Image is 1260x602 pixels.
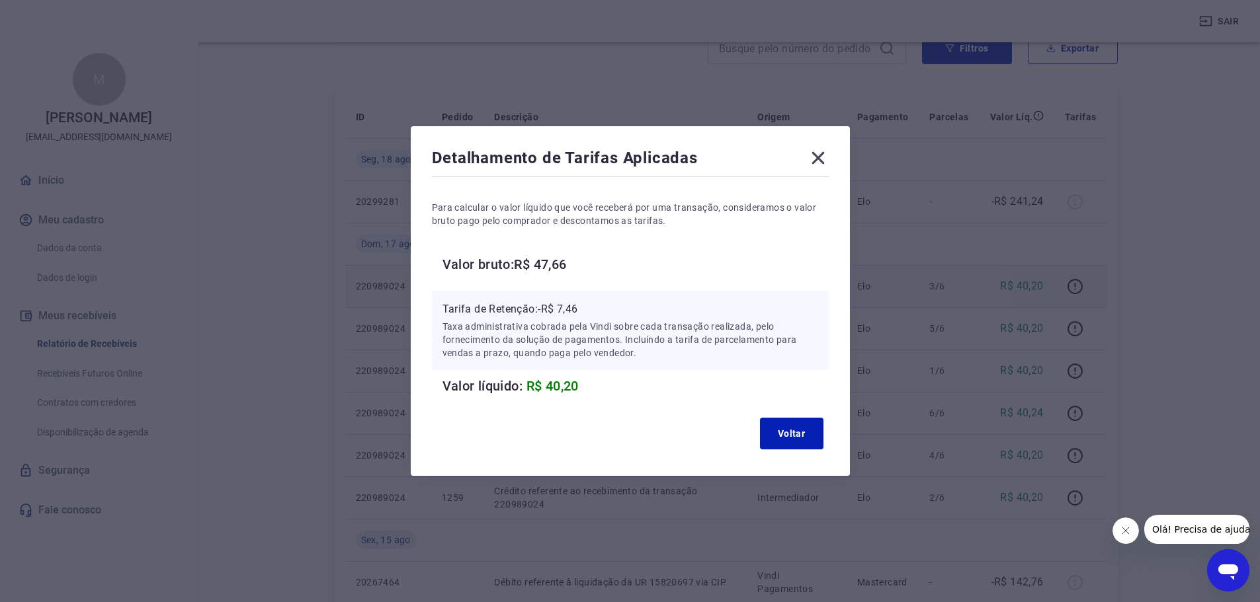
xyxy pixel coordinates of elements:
p: Tarifa de Retenção: -R$ 7,46 [442,301,818,317]
span: R$ 40,20 [526,378,579,394]
p: Taxa administrativa cobrada pela Vindi sobre cada transação realizada, pelo fornecimento da soluç... [442,320,818,359]
button: Voltar [760,418,823,449]
h6: Valor líquido: [442,375,829,396]
p: Para calcular o valor líquido que você receberá por uma transação, consideramos o valor bruto pag... [432,201,829,227]
iframe: Botão para abrir a janela de mensagens [1207,549,1249,591]
iframe: Mensagem da empresa [1144,515,1249,544]
span: Olá! Precisa de ajuda? [8,9,111,20]
div: Detalhamento de Tarifas Aplicadas [432,147,829,174]
iframe: Fechar mensagem [1113,517,1139,544]
h6: Valor bruto: R$ 47,66 [442,254,829,275]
